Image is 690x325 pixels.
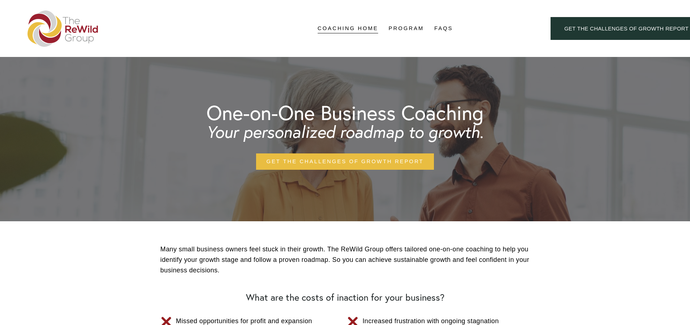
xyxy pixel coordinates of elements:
[256,153,434,170] a: get the challenges of growth report
[160,292,530,303] h2: What are the costs of inaction for your business?
[318,23,378,34] a: Coaching Home
[389,23,424,34] a: Program
[28,11,99,47] img: The ReWild Group
[206,103,484,123] h1: One-on-One Business Coaching
[160,244,530,275] p: Many small business owners feel stuck in their growth. The ReWild Group offers tailored one-on-on...
[434,23,453,34] a: FAQs
[206,121,484,142] em: Your personalized roadmap to growth.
